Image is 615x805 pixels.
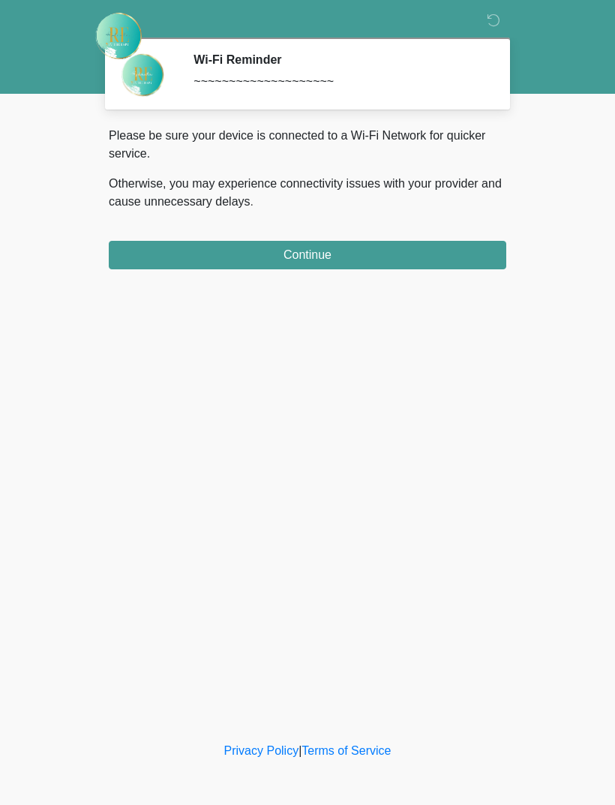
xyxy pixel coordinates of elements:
[120,53,165,98] img: Agent Avatar
[301,744,391,757] a: Terms of Service
[250,195,253,208] span: .
[109,241,506,269] button: Continue
[94,11,143,61] img: Rehydrate Aesthetics & Wellness Logo
[109,175,506,211] p: Otherwise, you may experience connectivity issues with your provider and cause unnecessary delays
[224,744,299,757] a: Privacy Policy
[298,744,301,757] a: |
[193,73,484,91] div: ~~~~~~~~~~~~~~~~~~~~
[109,127,506,163] p: Please be sure your device is connected to a Wi-Fi Network for quicker service.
